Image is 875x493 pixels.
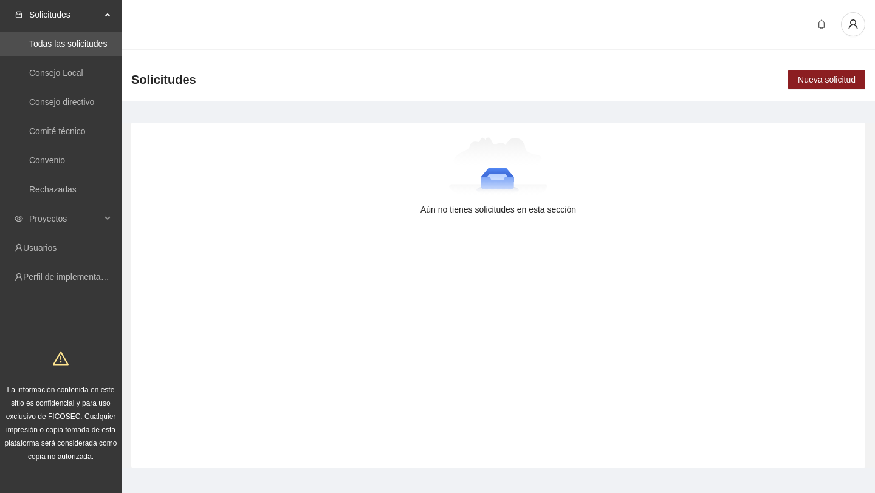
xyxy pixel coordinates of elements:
span: bell [812,19,831,29]
span: La información contenida en este sitio es confidencial y para uso exclusivo de FICOSEC. Cualquier... [5,386,117,461]
span: Solicitudes [131,70,196,89]
a: Consejo directivo [29,97,94,107]
button: bell [812,15,831,34]
span: eye [15,214,23,223]
button: Nueva solicitud [788,70,865,89]
span: warning [53,350,69,366]
span: inbox [15,10,23,19]
a: Consejo Local [29,68,83,78]
span: Solicitudes [29,2,101,27]
span: user [842,19,865,30]
a: Todas las solicitudes [29,39,107,49]
button: user [841,12,865,36]
div: Aún no tienes solicitudes en esta sección [151,203,846,216]
span: Proyectos [29,206,101,231]
a: Rechazadas [29,185,77,194]
a: Usuarios [23,243,57,253]
img: Aún no tienes solicitudes en esta sección [449,137,548,198]
a: Perfil de implementadora [23,272,118,282]
span: Nueva solicitud [798,73,856,86]
a: Comité técnico [29,126,86,136]
a: Convenio [29,155,65,165]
